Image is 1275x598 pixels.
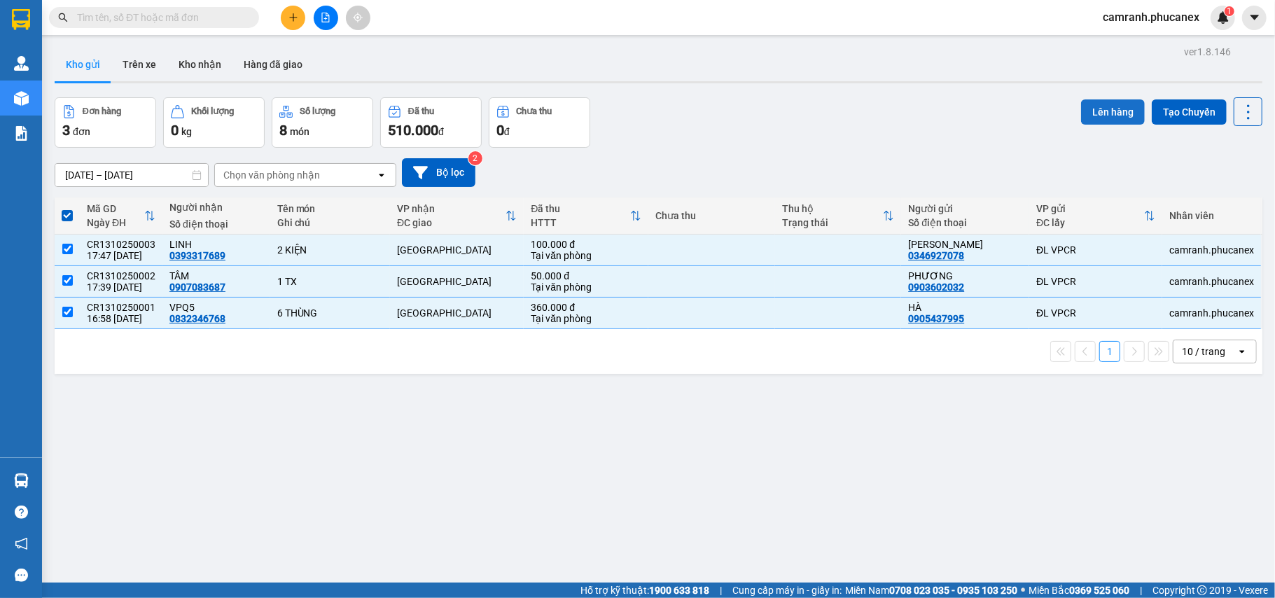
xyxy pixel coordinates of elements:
[14,126,29,141] img: solution-icon
[531,203,630,214] div: Đã thu
[1197,585,1207,595] span: copyright
[408,106,434,116] div: Đã thu
[496,122,504,139] span: 0
[908,313,964,324] div: 0905437995
[73,126,90,137] span: đơn
[18,90,73,181] b: Phúc An Express
[18,18,88,88] img: logo.jpg
[889,585,1017,596] strong: 0708 023 035 - 0935 103 250
[655,210,768,221] div: Chưa thu
[15,537,28,550] span: notification
[649,585,709,596] strong: 1900 633 818
[1169,244,1254,256] div: camranh.phucanex
[277,203,384,214] div: Tên món
[14,473,29,488] img: warehouse-icon
[1036,276,1155,287] div: ĐL VPCR
[1248,11,1261,24] span: caret-down
[1021,587,1025,593] span: ⚪️
[397,307,517,319] div: [GEOGRAPHIC_DATA]
[1036,217,1144,228] div: ĐC lấy
[397,276,517,287] div: [GEOGRAPHIC_DATA]
[118,67,193,84] li: (c) 2017
[1099,341,1120,362] button: 1
[167,48,232,81] button: Kho nhận
[55,97,156,148] button: Đơn hàng3đơn
[732,583,842,598] span: Cung cấp máy in - giấy in:
[1184,44,1231,60] div: ver 1.8.146
[279,122,287,139] span: 8
[1169,276,1254,287] div: camranh.phucanex
[169,250,225,261] div: 0393317689
[152,18,186,51] img: logo.jpg
[83,106,121,116] div: Đơn hàng
[163,97,265,148] button: Khối lượng0kg
[376,169,387,181] svg: open
[397,203,506,214] div: VP nhận
[531,217,630,228] div: HTTT
[15,569,28,582] span: message
[300,106,335,116] div: Số lượng
[390,197,524,235] th: Toggle SortBy
[1227,6,1232,16] span: 1
[87,281,155,293] div: 17:39 [DATE]
[775,197,902,235] th: Toggle SortBy
[1036,307,1155,319] div: ĐL VPCR
[169,239,263,250] div: LINH
[314,6,338,30] button: file-add
[87,302,155,313] div: CR1310250001
[908,281,964,293] div: 0903602032
[402,158,475,187] button: Bộ lọc
[80,197,162,235] th: Toggle SortBy
[380,97,482,148] button: Đã thu510.000đ
[782,217,884,228] div: Trạng thái
[169,302,263,313] div: VPQ5
[1152,99,1227,125] button: Tạo Chuyến
[517,106,552,116] div: Chưa thu
[468,151,482,165] sup: 2
[12,9,30,30] img: logo-vxr
[14,91,29,106] img: warehouse-icon
[1169,210,1254,221] div: Nhân viên
[169,270,263,281] div: TÂM
[232,48,314,81] button: Hàng đã giao
[87,270,155,281] div: CR1310250002
[58,13,68,22] span: search
[531,239,641,250] div: 100.000 đ
[277,217,384,228] div: Ghi chú
[169,313,225,324] div: 0832346768
[531,313,641,324] div: Tại văn phòng
[223,168,320,182] div: Chọn văn phòng nhận
[62,122,70,139] span: 3
[169,281,225,293] div: 0907083687
[908,270,1022,281] div: PHƯƠNG
[531,281,641,293] div: Tại văn phòng
[1029,197,1162,235] th: Toggle SortBy
[438,126,444,137] span: đ
[191,106,234,116] div: Khối lượng
[55,164,208,186] input: Select a date range.
[346,6,370,30] button: aim
[1242,6,1267,30] button: caret-down
[290,126,309,137] span: món
[531,302,641,313] div: 360.000 đ
[181,126,192,137] span: kg
[908,250,964,261] div: 0346927078
[169,202,263,213] div: Người nhận
[1236,346,1248,357] svg: open
[580,583,709,598] span: Hỗ trợ kỹ thuật:
[388,122,438,139] span: 510.000
[87,250,155,261] div: 17:47 [DATE]
[504,126,510,137] span: đ
[169,218,263,230] div: Số điện thoại
[55,48,111,81] button: Kho gửi
[720,583,722,598] span: |
[277,244,384,256] div: 2 KIỆN
[353,13,363,22] span: aim
[1225,6,1234,16] sup: 1
[1036,244,1155,256] div: ĐL VPCR
[908,302,1022,313] div: HÀ
[281,6,305,30] button: plus
[1081,99,1145,125] button: Lên hàng
[524,197,648,235] th: Toggle SortBy
[908,203,1022,214] div: Người gửi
